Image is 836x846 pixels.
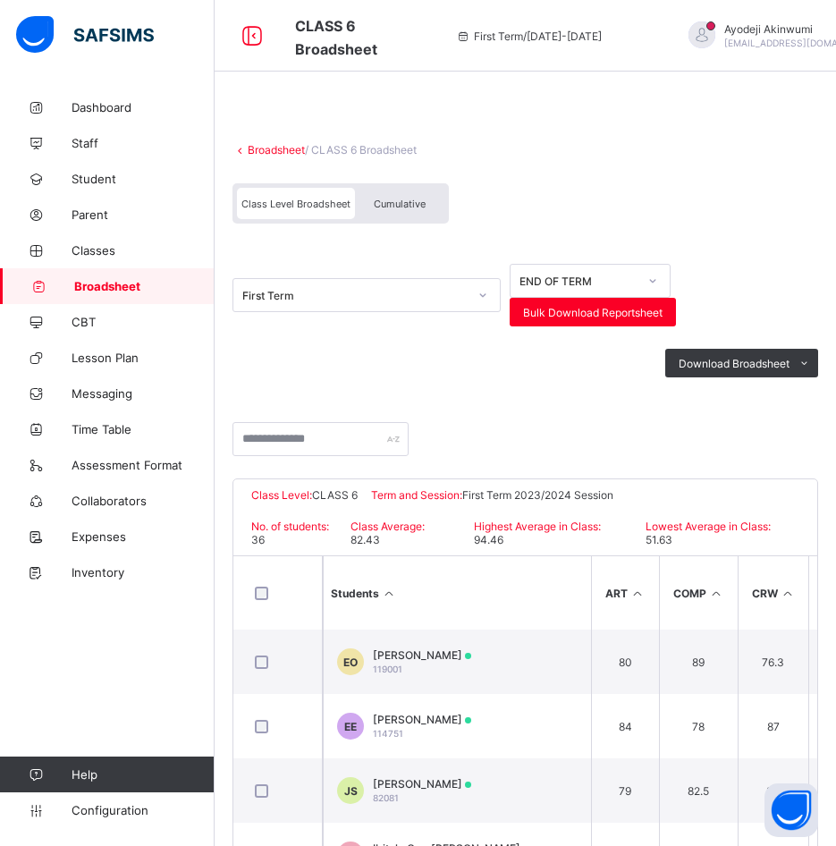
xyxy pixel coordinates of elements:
span: 82.43 [350,533,380,546]
div: END OF TERM [519,275,638,288]
span: No. of students: [251,520,329,533]
span: Expenses [72,529,215,544]
span: First Term 2023/2024 Session [462,488,613,502]
td: 83 [738,758,809,823]
span: [PERSON_NAME] [373,713,471,726]
span: Class Level: [251,488,312,502]
span: Messaging [72,386,215,401]
span: Dashboard [72,100,215,114]
th: ART [591,556,659,630]
span: CBT [72,315,215,329]
span: Cumulative [374,198,426,210]
span: Student [72,172,215,186]
span: JS [344,784,358,798]
span: Class Arm Broadsheet [295,17,377,58]
td: 89 [659,630,738,694]
span: Lesson Plan [72,351,215,365]
span: Class Average: [350,520,425,533]
td: 78 [659,694,738,758]
span: Lowest Average in Class: [646,520,771,533]
span: Broadsheet [74,279,215,293]
span: Time Table [72,422,215,436]
img: safsims [16,16,154,54]
span: Highest Average in Class: [474,520,601,533]
i: Sort in Ascending Order [630,587,646,600]
span: Classes [72,243,215,258]
span: Staff [72,136,215,150]
span: Assessment Format [72,458,215,472]
span: 36 [251,533,265,546]
span: session/term information [456,30,602,43]
td: 79 [591,758,659,823]
i: Sort in Ascending Order [781,587,796,600]
span: Term and Session: [371,488,462,502]
span: EO [343,656,358,669]
td: 80 [591,630,659,694]
span: Configuration [72,803,214,817]
i: Sort in Ascending Order [709,587,724,600]
span: Help [72,767,214,782]
span: Download Broadsheet [679,357,790,370]
i: Sort Ascending [382,587,397,600]
span: Bulk Download Reportsheet [523,306,663,319]
div: First Term [242,289,468,302]
td: 82.5 [659,758,738,823]
th: CRW [738,556,809,630]
button: Open asap [764,783,818,837]
span: Class Level Broadsheet [241,198,350,210]
span: EE [344,720,357,733]
span: Parent [72,207,215,222]
td: 84 [591,694,659,758]
span: CLASS 6 [312,488,358,502]
span: 82081 [373,792,399,803]
span: 119001 [373,664,402,674]
th: Students [323,556,591,630]
a: Broadsheet [248,143,305,157]
span: 94.46 [474,533,503,546]
span: 51.63 [646,533,672,546]
td: 76.3 [738,630,809,694]
span: Collaborators [72,494,215,508]
td: 87 [738,694,809,758]
th: COMP [659,556,738,630]
span: Inventory [72,565,215,580]
span: [PERSON_NAME] [373,777,471,791]
span: 114751 [373,728,403,739]
span: / CLASS 6 Broadsheet [305,143,417,157]
span: [PERSON_NAME] [373,648,471,662]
